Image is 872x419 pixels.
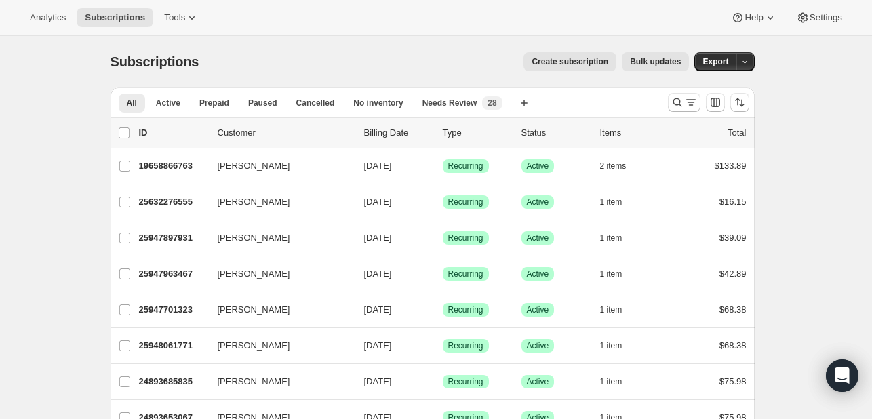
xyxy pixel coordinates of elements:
[527,161,549,172] span: Active
[139,264,747,283] div: 25947963467[PERSON_NAME][DATE]SuccessRecurringSuccessActive1 item$42.89
[719,197,747,207] span: $16.15
[139,126,747,140] div: IDCustomerBilling DateTypeStatusItemsTotal
[210,227,345,249] button: [PERSON_NAME]
[521,126,589,140] p: Status
[532,56,608,67] span: Create subscription
[139,231,207,245] p: 25947897931
[723,8,785,27] button: Help
[826,359,858,392] div: Open Intercom Messenger
[600,233,622,243] span: 1 item
[139,267,207,281] p: 25947963467
[218,267,290,281] span: [PERSON_NAME]
[668,93,700,112] button: Search and filter results
[85,12,145,23] span: Subscriptions
[448,161,483,172] span: Recurring
[199,98,229,108] span: Prepaid
[139,339,207,353] p: 25948061771
[745,12,763,23] span: Help
[218,159,290,173] span: [PERSON_NAME]
[210,263,345,285] button: [PERSON_NAME]
[139,228,747,247] div: 25947897931[PERSON_NAME][DATE]SuccessRecurringSuccessActive1 item$39.09
[448,340,483,351] span: Recurring
[210,155,345,177] button: [PERSON_NAME]
[448,304,483,315] span: Recurring
[600,304,622,315] span: 1 item
[527,340,549,351] span: Active
[127,98,137,108] span: All
[353,98,403,108] span: No inventory
[218,195,290,209] span: [PERSON_NAME]
[210,335,345,357] button: [PERSON_NAME]
[719,268,747,279] span: $42.89
[218,303,290,317] span: [PERSON_NAME]
[77,8,153,27] button: Subscriptions
[630,56,681,67] span: Bulk updates
[600,336,637,355] button: 1 item
[139,157,747,176] div: 19658866763[PERSON_NAME][DATE]SuccessRecurringSuccessActive2 items$133.89
[210,191,345,213] button: [PERSON_NAME]
[364,340,392,351] span: [DATE]
[210,371,345,393] button: [PERSON_NAME]
[139,195,207,209] p: 25632276555
[527,304,549,315] span: Active
[600,268,622,279] span: 1 item
[30,12,66,23] span: Analytics
[719,376,747,386] span: $75.98
[218,375,290,388] span: [PERSON_NAME]
[139,193,747,212] div: 25632276555[PERSON_NAME][DATE]SuccessRecurringSuccessActive1 item$16.15
[488,98,496,108] span: 28
[719,340,747,351] span: $68.38
[448,233,483,243] span: Recurring
[448,197,483,207] span: Recurring
[527,376,549,387] span: Active
[364,268,392,279] span: [DATE]
[364,233,392,243] span: [DATE]
[139,336,747,355] div: 25948061771[PERSON_NAME][DATE]SuccessRecurringSuccessActive1 item$68.38
[694,52,736,71] button: Export
[600,126,668,140] div: Items
[728,126,746,140] p: Total
[364,126,432,140] p: Billing Date
[600,376,622,387] span: 1 item
[702,56,728,67] span: Export
[139,372,747,391] div: 24893685835[PERSON_NAME][DATE]SuccessRecurringSuccessActive1 item$75.98
[600,197,622,207] span: 1 item
[527,233,549,243] span: Active
[364,161,392,171] span: [DATE]
[523,52,616,71] button: Create subscription
[364,197,392,207] span: [DATE]
[139,126,207,140] p: ID
[622,52,689,71] button: Bulk updates
[730,93,749,112] button: Sort the results
[448,268,483,279] span: Recurring
[443,126,511,140] div: Type
[600,157,641,176] button: 2 items
[296,98,335,108] span: Cancelled
[719,233,747,243] span: $39.09
[139,159,207,173] p: 19658866763
[600,372,637,391] button: 1 item
[364,376,392,386] span: [DATE]
[156,8,207,27] button: Tools
[600,161,627,172] span: 2 items
[600,193,637,212] button: 1 item
[600,340,622,351] span: 1 item
[139,300,747,319] div: 25947701323[PERSON_NAME][DATE]SuccessRecurringSuccessActive1 item$68.38
[218,231,290,245] span: [PERSON_NAME]
[600,264,637,283] button: 1 item
[527,197,549,207] span: Active
[788,8,850,27] button: Settings
[111,54,199,69] span: Subscriptions
[706,93,725,112] button: Customize table column order and visibility
[513,94,535,113] button: Create new view
[156,98,180,108] span: Active
[364,304,392,315] span: [DATE]
[715,161,747,171] span: $133.89
[448,376,483,387] span: Recurring
[139,303,207,317] p: 25947701323
[527,268,549,279] span: Active
[164,12,185,23] span: Tools
[248,98,277,108] span: Paused
[810,12,842,23] span: Settings
[218,126,353,140] p: Customer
